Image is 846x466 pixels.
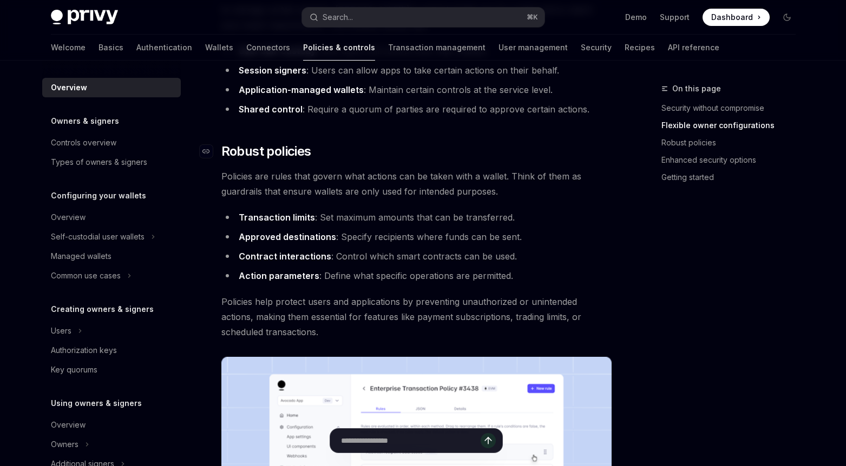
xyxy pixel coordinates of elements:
span: On this page [672,82,721,95]
div: Authorization keys [51,344,117,357]
a: Overview [42,78,181,97]
button: Toggle Common use cases section [42,266,181,285]
a: Policies & controls [303,35,375,61]
li: : Specify recipients where funds can be sent. [221,229,612,244]
a: Welcome [51,35,86,61]
li: : Maintain certain controls at the service level. [221,82,612,97]
span: Policies are rules that govern what actions can be taken with a wallet. Think of them as guardrai... [221,169,612,199]
button: Toggle Owners section [42,435,181,454]
div: Owners [51,438,78,451]
li: : Set maximum amounts that can be transferred. [221,210,612,225]
div: Types of owners & signers [51,156,147,169]
input: Ask a question... [341,429,481,452]
button: Toggle dark mode [778,9,796,26]
span: Robust policies [221,143,311,160]
div: Common use cases [51,269,121,282]
strong: Transaction limits [239,212,315,223]
strong: Application-managed wallets [239,84,364,95]
div: Self-custodial user wallets [51,230,145,243]
a: Key quorums [42,360,181,380]
li: : Define what specific operations are permitted. [221,268,612,283]
a: Robust policies [661,134,804,151]
a: Flexible owner configurations [661,117,804,134]
a: Connectors [246,35,290,61]
a: Managed wallets [42,247,181,266]
button: Open search [302,8,545,27]
strong: Action parameters [239,270,319,281]
a: Basics [99,35,123,61]
strong: Approved destinations [239,231,336,242]
a: Authorization keys [42,341,181,360]
a: Transaction management [388,35,486,61]
strong: Session signers [239,65,306,76]
a: Authentication [136,35,192,61]
div: Key quorums [51,363,97,376]
a: Controls overview [42,133,181,152]
div: Controls overview [51,136,116,149]
a: Security without compromise [661,99,804,117]
strong: Shared control [239,104,303,115]
a: Overview [42,208,181,227]
a: Dashboard [703,9,770,26]
a: Wallets [205,35,233,61]
a: Types of owners & signers [42,152,181,172]
li: : Users can allow apps to take certain actions on their behalf. [221,63,612,78]
div: Overview [51,211,86,224]
a: Navigate to header [200,143,221,160]
span: Dashboard [711,12,753,23]
strong: Contract interactions [239,251,331,262]
span: Policies help protect users and applications by preventing unauthorized or unintended actions, ma... [221,294,612,339]
a: API reference [668,35,719,61]
div: Search... [323,11,353,24]
h5: Configuring your wallets [51,189,146,202]
h5: Owners & signers [51,115,119,128]
a: User management [499,35,568,61]
button: Toggle Self-custodial user wallets section [42,227,181,247]
h5: Creating owners & signers [51,303,154,316]
li: : Control which smart contracts can be used. [221,249,612,264]
span: ⌘ K [527,13,538,22]
a: Overview [42,415,181,435]
button: Send message [481,433,496,448]
div: Overview [51,81,87,94]
a: Demo [625,12,647,23]
div: Managed wallets [51,250,112,263]
h5: Using owners & signers [51,397,142,410]
div: Users [51,324,71,337]
div: Overview [51,418,86,431]
li: : Require a quorum of parties are required to approve certain actions. [221,102,612,117]
a: Support [660,12,690,23]
a: Security [581,35,612,61]
a: Getting started [661,169,804,186]
a: Enhanced security options [661,151,804,169]
button: Toggle Users section [42,321,181,341]
img: dark logo [51,10,118,25]
a: Recipes [625,35,655,61]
